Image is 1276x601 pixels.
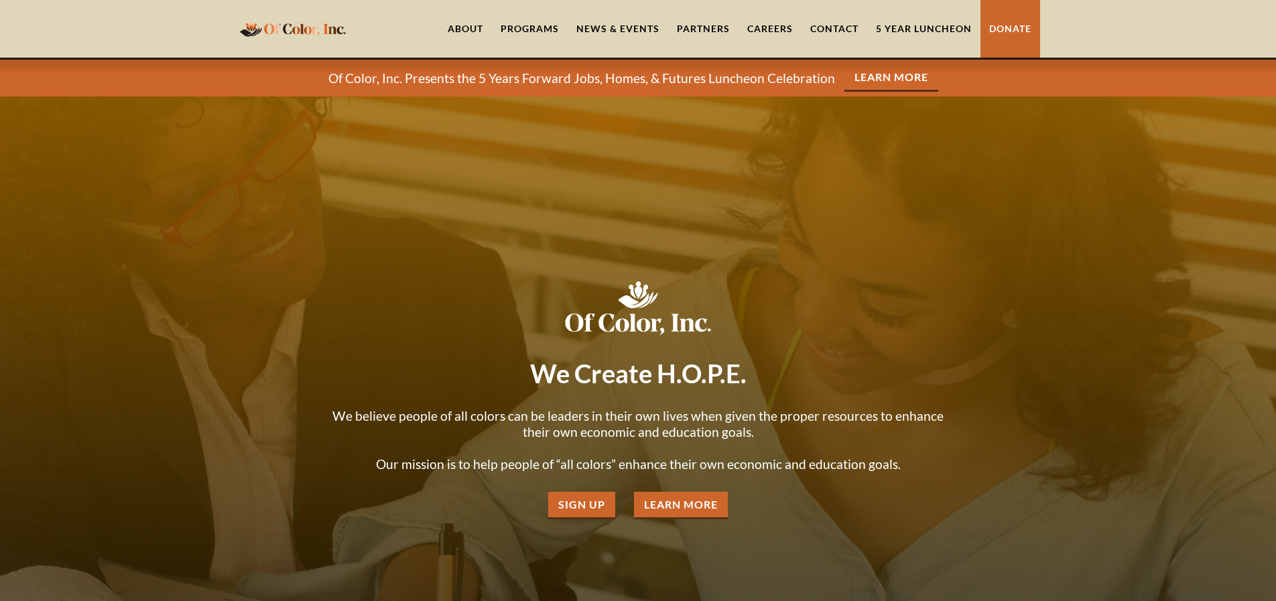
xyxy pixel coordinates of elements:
div: Programs [501,22,559,36]
strong: We Create H.O.P.E. [530,358,747,389]
p: Of Color, Inc. Presents the 5 Years Forward Jobs, Homes, & Futures Luncheon Celebration [328,70,835,86]
a: Learn More [844,64,938,92]
a: home [236,13,350,44]
p: We believe people of all colors can be leaders in their own lives when given the proper resources... [323,408,953,472]
a: Sign Up [548,492,615,519]
a: Learn More [634,492,728,519]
